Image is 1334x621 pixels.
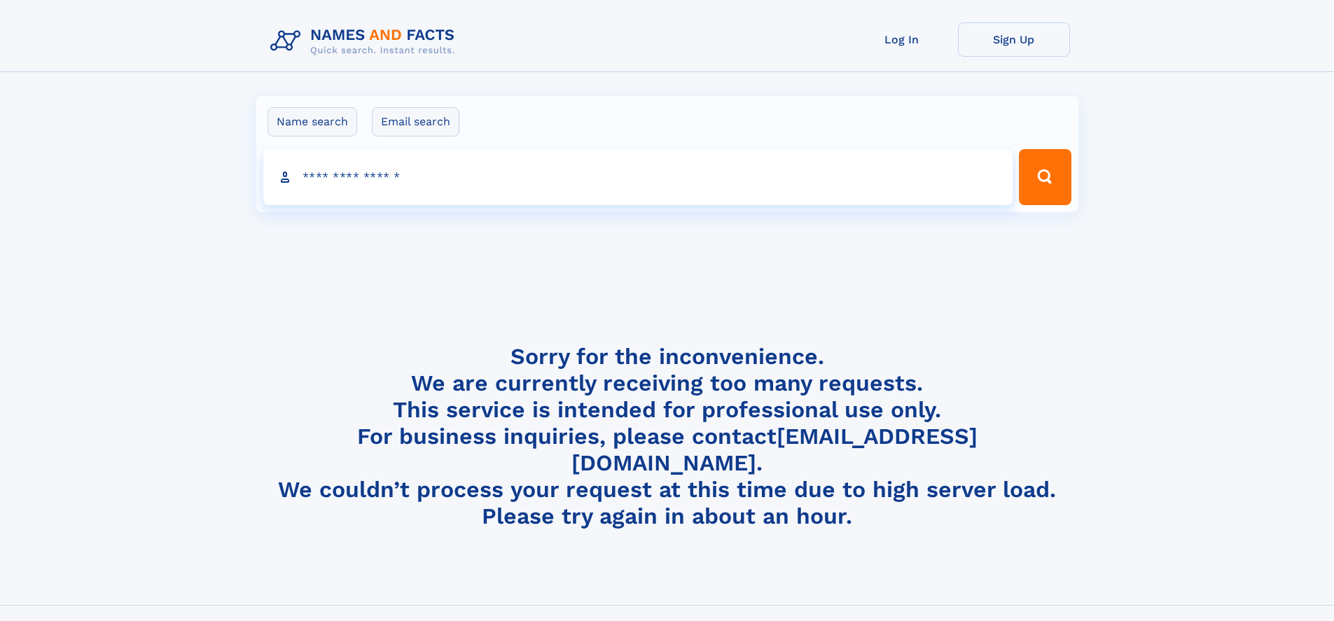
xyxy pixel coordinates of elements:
[1019,149,1071,205] button: Search Button
[846,22,958,57] a: Log In
[958,22,1070,57] a: Sign Up
[265,22,466,60] img: Logo Names and Facts
[263,149,1013,205] input: search input
[571,423,978,476] a: [EMAIL_ADDRESS][DOMAIN_NAME]
[372,107,459,137] label: Email search
[268,107,357,137] label: Name search
[265,343,1070,530] h4: Sorry for the inconvenience. We are currently receiving too many requests. This service is intend...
